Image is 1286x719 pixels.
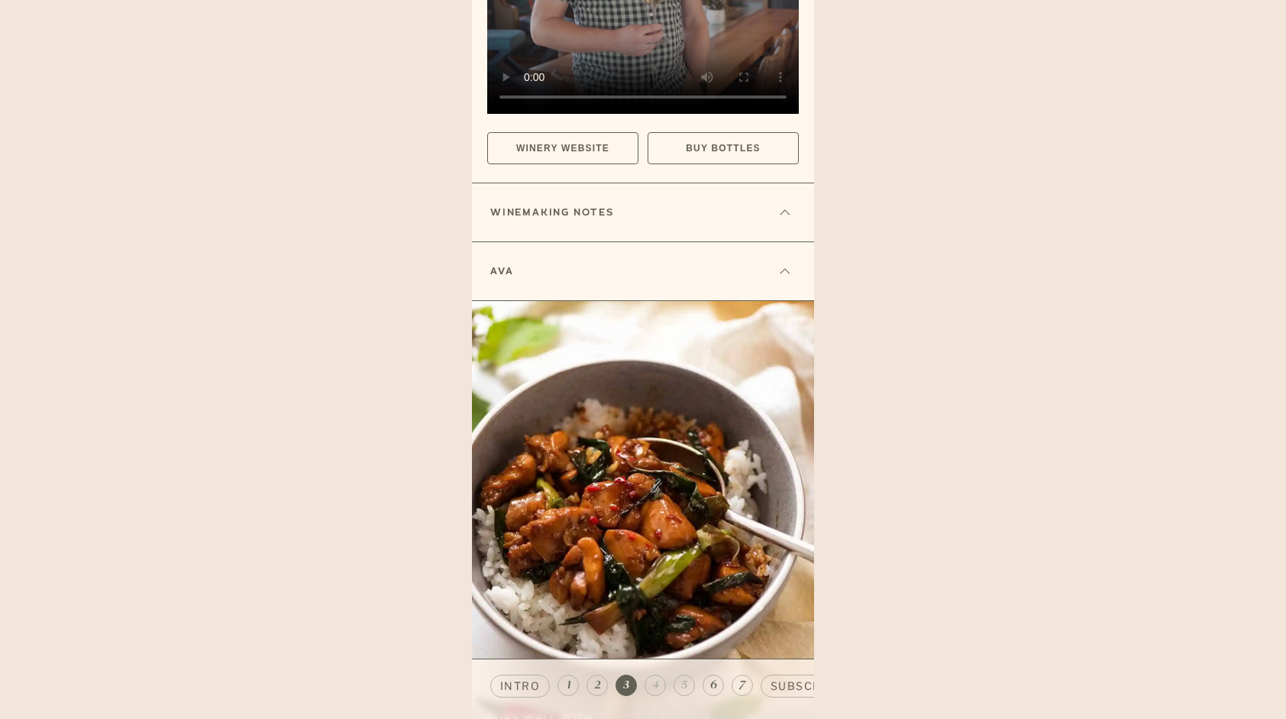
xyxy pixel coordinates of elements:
[674,675,695,696] button: 5
[500,679,540,694] span: intro
[703,675,724,696] button: 6
[557,675,579,696] button: 1
[652,678,659,693] span: 4
[732,675,753,696] button: 7
[623,678,629,693] span: 3
[490,206,614,219] h6: WINEMAKING NOTES
[487,132,638,164] a: Winery website
[594,678,601,693] span: 2
[739,678,745,693] span: 7
[681,678,687,693] span: 5
[771,679,864,694] span: subscription
[616,675,637,696] button: 3
[490,265,513,277] h6: AVA
[567,678,570,693] span: 1
[490,675,550,698] button: intro
[645,675,666,696] button: 4
[586,675,608,696] button: 2
[648,132,799,164] a: Buy Bottles
[761,675,874,698] button: subscription
[710,678,717,693] span: 6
